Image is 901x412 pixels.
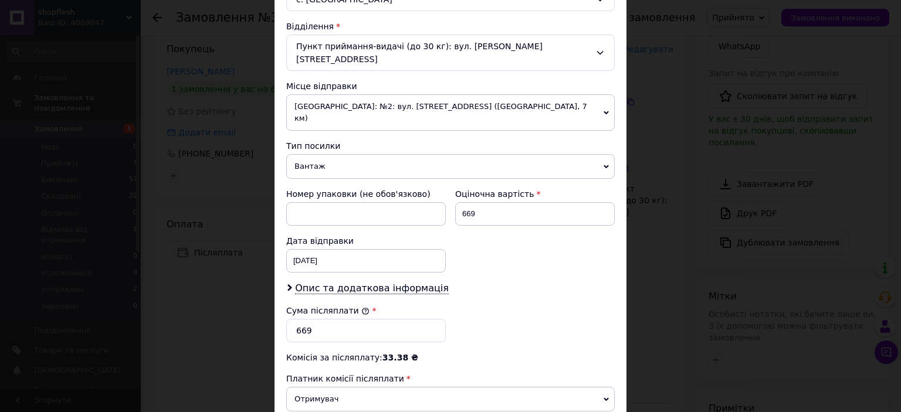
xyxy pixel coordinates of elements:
[286,306,370,315] label: Сума післяплати
[382,353,418,362] span: 33.38 ₴
[286,35,615,71] div: Пункт приймання-видачі (до 30 кг): вул. [PERSON_NAME][STREET_ADDRESS]
[295,282,449,294] span: Опис та додаткова інформація
[286,81,357,91] span: Місце відправки
[286,94,615,131] span: [GEOGRAPHIC_DATA]: №2: вул. [STREET_ADDRESS] ([GEOGRAPHIC_DATA], 7 км)
[286,235,446,247] div: Дата відправки
[286,352,615,363] div: Комісія за післяплату:
[286,387,615,411] span: Отримувач
[286,188,446,200] div: Номер упаковки (не обов'язково)
[286,154,615,179] span: Вантаж
[455,188,615,200] div: Оціночна вартість
[286,141,340,151] span: Тип посилки
[286,21,615,32] div: Відділення
[286,374,404,383] span: Платник комісії післяплати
